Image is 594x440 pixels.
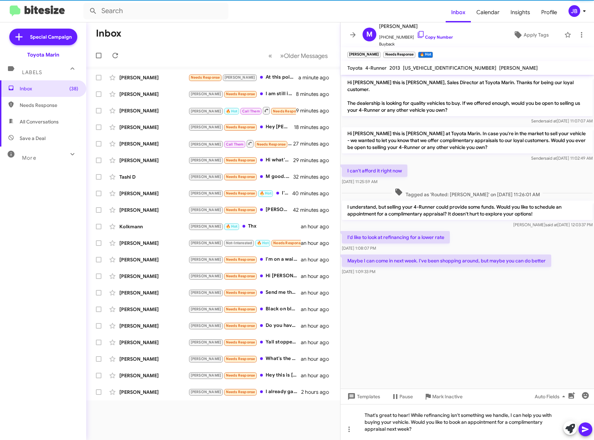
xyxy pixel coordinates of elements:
[296,107,335,114] div: 9 minutes ago
[545,118,557,123] span: said at
[191,142,221,147] span: [PERSON_NAME]
[225,75,255,80] span: [PERSON_NAME]
[471,2,505,22] a: Calendar
[432,390,463,403] span: Mark Inactive
[191,274,221,278] span: [PERSON_NAME]
[188,338,301,346] div: Yall stopped EV tax rebate 5 days before the deadline. Endless yall significantly reduced your pr...
[191,373,221,378] span: [PERSON_NAME]
[301,256,335,263] div: an hour ago
[301,356,335,362] div: an hour ago
[119,306,188,313] div: [PERSON_NAME]
[366,29,373,40] span: M
[119,322,188,329] div: [PERSON_NAME]
[446,2,471,22] a: Inbox
[342,269,375,274] span: [DATE] 1:09:33 PM
[226,274,255,278] span: Needs Response
[226,241,253,245] span: Not-Interested
[191,390,221,394] span: [PERSON_NAME]
[9,29,77,45] a: Special Campaign
[191,290,221,295] span: [PERSON_NAME]
[417,34,453,40] a: Copy Number
[505,2,536,22] a: Insights
[296,91,335,98] div: 8 minutes ago
[188,289,301,297] div: Send me the link so I can look
[226,125,255,129] span: Needs Response
[293,140,335,147] div: 27 minutes ago
[273,241,303,245] span: Needs Response
[293,207,335,213] div: 42 minutes ago
[188,206,293,214] div: [PERSON_NAME], I informed [PERSON_NAME] about [DATE] that I was no longer interested in the RAV4....
[379,30,453,41] span: [PHONE_NUMBER]
[342,76,593,116] p: Hi [PERSON_NAME] this is [PERSON_NAME], Sales Director at Toyota Marin. Thanks for being our loya...
[301,306,335,313] div: an hour ago
[191,208,221,212] span: [PERSON_NAME]
[276,49,332,63] button: Next
[342,246,376,251] span: [DATE] 1:08:07 PM
[119,339,188,346] div: [PERSON_NAME]
[563,5,586,17] button: JB
[226,174,255,179] span: Needs Response
[188,106,296,115] div: I'm on the there. What address please?
[392,188,543,198] span: Tagged as 'Routed: [PERSON_NAME]' on [DATE] 11:26:01 AM
[365,65,387,71] span: 4-Runner
[119,356,188,362] div: [PERSON_NAME]
[568,5,580,17] div: JB
[531,118,593,123] span: Sender [DATE] 11:07:07 AM
[119,107,188,114] div: [PERSON_NAME]
[301,372,335,379] div: an hour ago
[191,323,221,328] span: [PERSON_NAME]
[226,109,238,113] span: 🔥 Hot
[242,109,260,113] span: Call Them
[268,51,272,60] span: «
[499,65,538,71] span: [PERSON_NAME]
[418,52,433,58] small: 🔥 Hot
[301,273,335,280] div: an hour ago
[346,390,380,403] span: Templates
[191,357,221,361] span: [PERSON_NAME]
[301,240,335,247] div: an hour ago
[191,158,221,162] span: [PERSON_NAME]
[293,173,335,180] div: 32 minutes ago
[191,92,221,96] span: [PERSON_NAME]
[191,307,221,311] span: [PERSON_NAME]
[119,173,188,180] div: Tashi D
[191,191,221,196] span: [PERSON_NAME]
[188,123,294,131] div: Hey [PERSON_NAME], I think Toyotas are out of our budget right now for what we are looking for
[119,372,188,379] div: [PERSON_NAME]
[260,191,271,196] span: 🔥 Hot
[226,323,255,328] span: Needs Response
[531,156,593,161] span: Sender [DATE] 11:02:49 AM
[188,305,301,313] div: Black on black
[188,90,296,98] div: I am still in the market for a Lexus NX or RX. I am not available [DATE] or [DATE]. The only RX I...
[119,91,188,98] div: [PERSON_NAME]
[191,257,221,262] span: [PERSON_NAME]
[513,222,593,227] span: [PERSON_NAME] [DATE] 12:03:37 PM
[191,125,221,129] span: [PERSON_NAME]
[342,179,377,184] span: [DATE] 11:25:59 AM
[399,390,413,403] span: Pause
[301,322,335,329] div: an hour ago
[301,223,335,230] div: an hour ago
[536,2,563,22] a: Profile
[191,340,221,344] span: [PERSON_NAME]
[191,241,221,245] span: [PERSON_NAME]
[119,389,188,396] div: [PERSON_NAME]
[529,390,573,403] button: Auto Fields
[273,109,302,113] span: Needs Response
[280,51,284,60] span: »
[340,390,386,403] button: Templates
[403,65,496,71] span: [US_VEHICLE_IDENTIFICATION_NUMBER]
[389,65,400,71] span: 2013
[265,49,332,63] nav: Page navigation example
[20,118,59,125] span: All Conversations
[188,173,293,181] div: M good. Thank u [PERSON_NAME]
[264,49,276,63] button: Previous
[188,355,301,363] div: What's the best price you can get me on an SR5 4 door.
[342,254,551,267] p: Maybe I can come in next week. I've been shopping around, but maybe you can do better
[301,339,335,346] div: an hour ago
[20,135,46,142] span: Save a Deal
[188,156,293,164] div: Hi what's your offer ?
[342,201,593,220] p: I understand, but selling your 4-Runner could provide some funds. Would you like to schedule an a...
